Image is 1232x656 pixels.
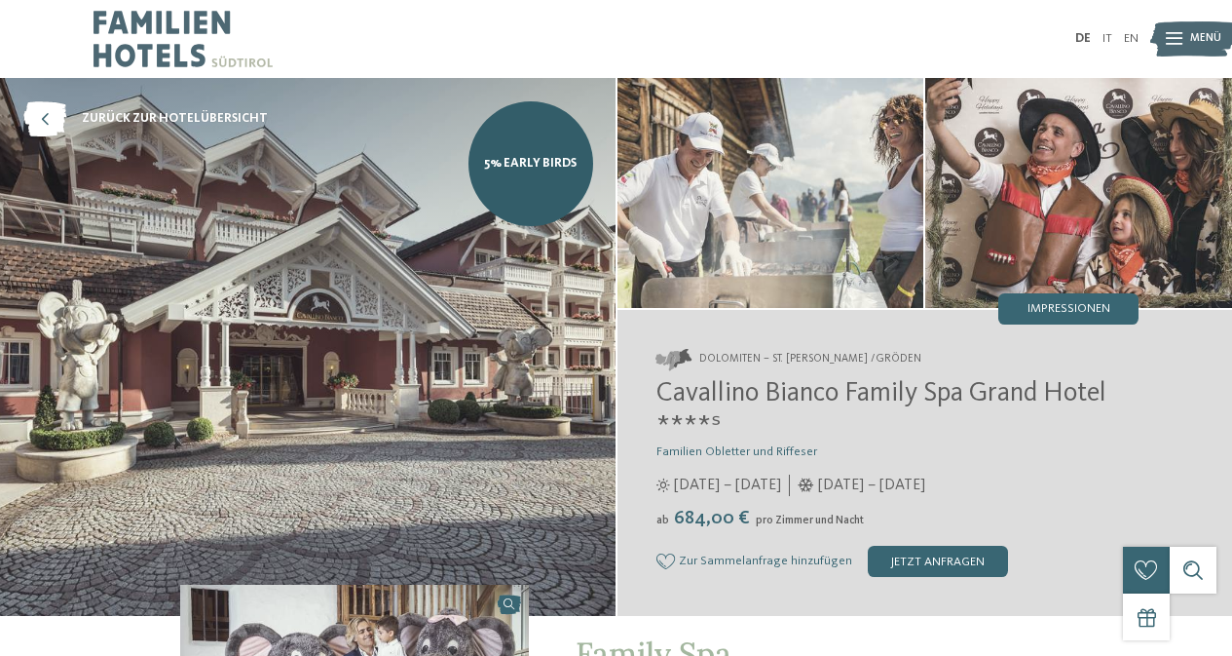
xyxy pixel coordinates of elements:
[1027,303,1110,316] span: Impressionen
[617,78,924,308] img: Im Familienhotel in St. Ulrich in Gröden wunschlos glücklich
[1190,31,1221,47] span: Menü
[82,110,268,128] span: zurück zur Hotelübersicht
[656,515,669,526] span: ab
[756,515,864,526] span: pro Zimmer und Nacht
[925,78,1232,308] img: Im Familienhotel in St. Ulrich in Gröden wunschlos glücklich
[1124,32,1139,45] a: EN
[798,479,814,492] i: Öffnungszeiten im Winter
[818,475,925,496] span: [DATE] – [DATE]
[468,101,593,226] a: 5% Early Birds
[1075,32,1091,45] a: DE
[23,101,268,136] a: zurück zur Hotelübersicht
[656,445,817,458] span: Familien Obletter und Riffeser
[699,352,921,367] span: Dolomiten – St. [PERSON_NAME] /Gröden
[656,479,670,492] i: Öffnungszeiten im Sommer
[656,380,1106,441] span: Cavallino Bianco Family Spa Grand Hotel ****ˢ
[679,555,852,568] span: Zur Sammelanfrage hinzufügen
[671,509,754,528] span: 684,00 €
[674,475,781,496] span: [DATE] – [DATE]
[484,155,577,173] span: 5% Early Birds
[868,546,1008,577] div: jetzt anfragen
[1102,32,1112,45] a: IT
